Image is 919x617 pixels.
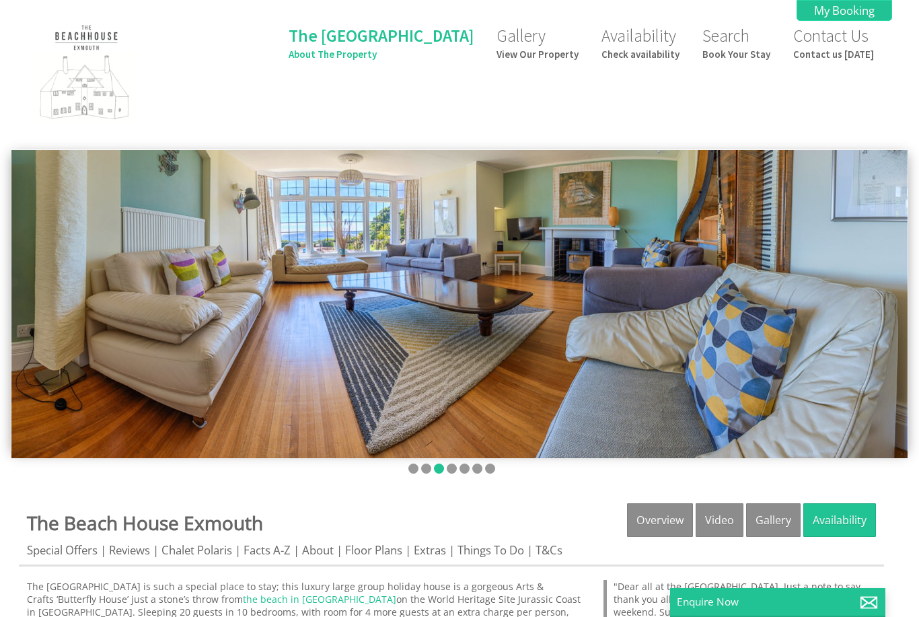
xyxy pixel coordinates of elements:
[702,25,770,61] a: SearchBook Your Stay
[627,503,693,537] a: Overview
[19,20,153,129] img: The Beach House Exmouth
[414,542,446,558] a: Extras
[793,25,874,61] a: Contact UsContact us [DATE]
[696,503,743,537] a: Video
[27,542,98,558] a: Special Offers
[345,542,402,558] a: Floor Plans
[302,542,334,558] a: About
[803,503,876,537] a: Availability
[161,542,232,558] a: Chalet Polaris
[497,25,579,61] a: GalleryView Our Property
[289,48,474,61] small: About The Property
[27,510,263,536] a: The Beach House Exmouth
[601,25,679,61] a: AvailabilityCheck availability
[702,48,770,61] small: Book Your Stay
[601,48,679,61] small: Check availability
[793,48,874,61] small: Contact us [DATE]
[497,48,579,61] small: View Our Property
[677,595,879,609] p: Enquire Now
[746,503,801,537] a: Gallery
[109,542,150,558] a: Reviews
[289,25,474,61] a: The [GEOGRAPHIC_DATA]About The Property
[243,593,396,606] a: the beach in [GEOGRAPHIC_DATA]
[536,542,562,558] a: T&Cs
[244,542,291,558] a: Facts A-Z
[457,542,524,558] a: Things To Do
